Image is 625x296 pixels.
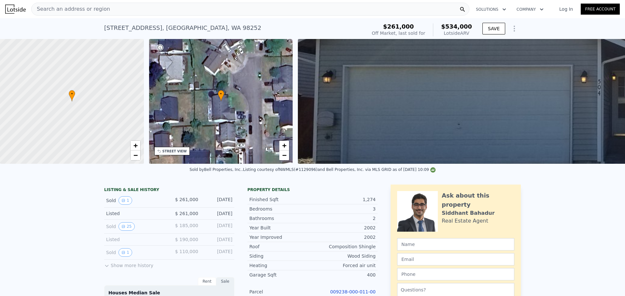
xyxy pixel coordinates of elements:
[312,253,376,259] div: Wood Siding
[249,289,312,295] div: Parcel
[551,6,581,12] a: Log In
[508,22,521,35] button: Show Options
[243,167,435,172] div: Listing courtesy of NWMLS (#1129096) and Bell Properties, Inc. via MLS GRID as of [DATE] 10:09
[106,222,164,231] div: Sold
[312,243,376,250] div: Composition Shingle
[175,223,198,228] span: $ 185,000
[162,149,187,154] div: STREET VIEW
[133,151,137,159] span: −
[312,272,376,278] div: 400
[118,248,132,257] button: View historical data
[249,196,312,203] div: Finished Sqft
[249,225,312,231] div: Year Built
[282,141,286,149] span: +
[203,196,232,205] div: [DATE]
[442,209,495,217] div: Siddhant Bahadur
[312,196,376,203] div: 1,274
[32,5,110,13] span: Search an address or region
[249,234,312,240] div: Year Improved
[372,30,425,36] div: Off Market, last sold for
[203,236,232,243] div: [DATE]
[430,167,436,173] img: NWMLS Logo
[511,4,549,15] button: Company
[118,196,132,205] button: View historical data
[330,289,376,294] a: 009238-000-011-00
[312,206,376,212] div: 3
[581,4,620,15] a: Free Account
[397,238,514,251] input: Name
[216,277,234,286] div: Sale
[249,243,312,250] div: Roof
[131,150,140,160] a: Zoom out
[442,191,514,209] div: Ask about this property
[397,253,514,265] input: Email
[106,248,164,257] div: Sold
[249,206,312,212] div: Bedrooms
[218,90,224,101] div: •
[108,290,230,296] div: Houses Median Sale
[69,90,75,101] div: •
[203,210,232,217] div: [DATE]
[441,30,472,36] div: Lotside ARV
[482,23,505,34] button: SAVE
[471,4,511,15] button: Solutions
[249,272,312,278] div: Garage Sqft
[282,151,286,159] span: −
[175,249,198,254] span: $ 110,000
[106,210,164,217] div: Listed
[175,211,198,216] span: $ 261,000
[106,236,164,243] div: Listed
[106,196,164,205] div: Sold
[247,187,378,192] div: Property details
[104,23,261,32] div: [STREET_ADDRESS] , [GEOGRAPHIC_DATA] , WA 98252
[397,268,514,280] input: Phone
[312,262,376,269] div: Forced air unit
[249,253,312,259] div: Siding
[175,197,198,202] span: $ 261,000
[441,23,472,30] span: $534,000
[312,215,376,222] div: 2
[118,222,134,231] button: View historical data
[189,167,243,172] div: Sold by Bell Properties, Inc. .
[279,141,289,150] a: Zoom in
[312,234,376,240] div: 2002
[203,222,232,231] div: [DATE]
[218,91,224,97] span: •
[312,225,376,231] div: 2002
[279,150,289,160] a: Zoom out
[69,91,75,97] span: •
[133,141,137,149] span: +
[203,248,232,257] div: [DATE]
[175,237,198,242] span: $ 190,000
[442,217,488,225] div: Real Estate Agent
[249,262,312,269] div: Heating
[131,141,140,150] a: Zoom in
[383,23,414,30] span: $261,000
[249,215,312,222] div: Bathrooms
[198,277,216,286] div: Rent
[104,260,153,269] button: Show more history
[5,5,26,14] img: Lotside
[104,187,234,194] div: LISTING & SALE HISTORY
